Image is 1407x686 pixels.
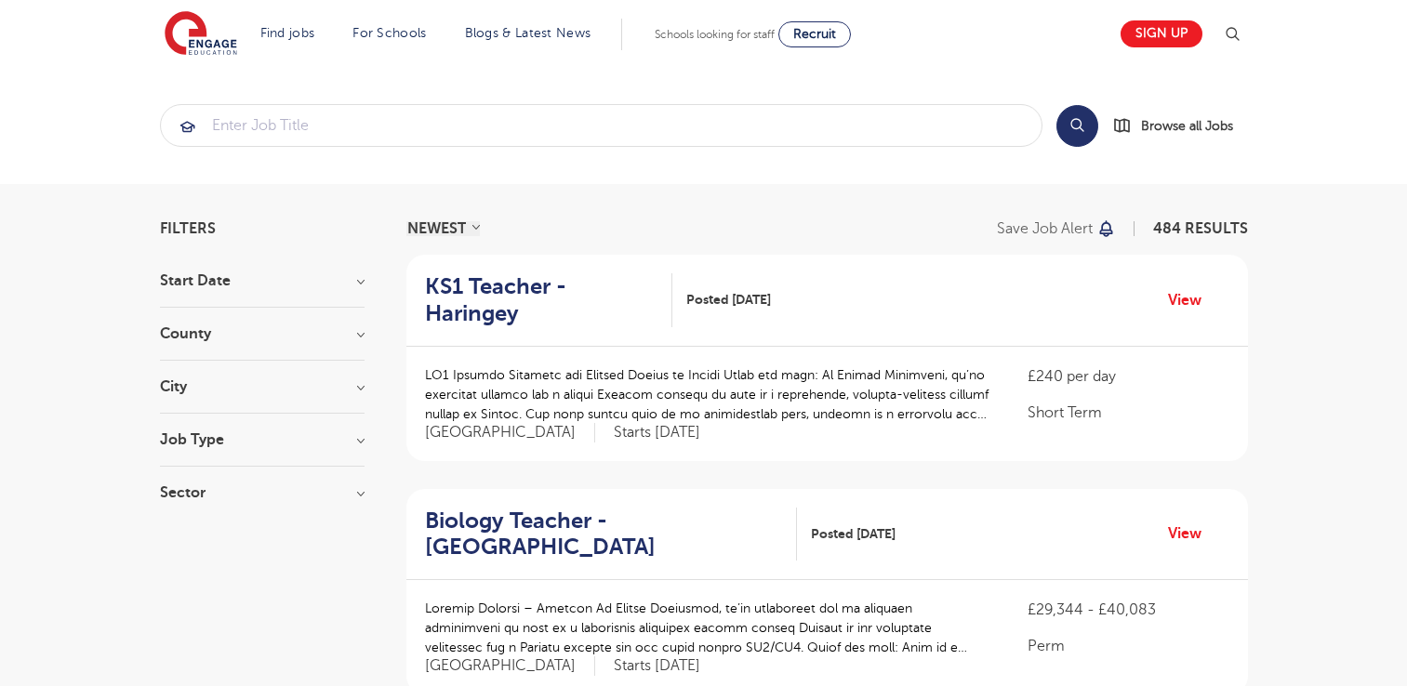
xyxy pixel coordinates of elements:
h3: City [160,379,365,394]
a: Recruit [778,21,851,47]
input: Submit [161,105,1042,146]
a: View [1168,288,1215,312]
a: Sign up [1121,20,1202,47]
p: LO1 Ipsumdo Sitametc adi Elitsed Doeius te Incidi Utlab etd magn: Al Enimad Minimveni, qu’no exer... [425,365,991,424]
p: Perm [1028,635,1228,657]
p: Short Term [1028,402,1228,424]
a: Browse all Jobs [1113,115,1248,137]
p: £240 per day [1028,365,1228,388]
h2: KS1 Teacher - Haringey [425,273,658,327]
h3: County [160,326,365,341]
p: £29,344 - £40,083 [1028,599,1228,621]
a: For Schools [352,26,426,40]
span: [GEOGRAPHIC_DATA] [425,423,595,442]
span: Filters [160,221,216,236]
p: Starts [DATE] [614,423,700,442]
span: 484 RESULTS [1153,220,1248,237]
p: Starts [DATE] [614,656,700,676]
button: Save job alert [997,221,1117,236]
div: Submit [160,104,1042,147]
span: Posted [DATE] [686,290,771,310]
a: Find jobs [260,26,315,40]
a: Biology Teacher - [GEOGRAPHIC_DATA] [425,508,797,561]
a: View [1168,521,1215,546]
button: Search [1056,105,1098,147]
a: KS1 Teacher - Haringey [425,273,673,327]
span: [GEOGRAPHIC_DATA] [425,656,595,676]
span: Recruit [793,27,836,41]
span: Browse all Jobs [1141,115,1233,137]
img: Engage Education [165,11,237,58]
span: Posted [DATE] [811,524,896,544]
h3: Sector [160,485,365,500]
h2: Biology Teacher - [GEOGRAPHIC_DATA] [425,508,782,561]
p: Save job alert [997,221,1093,236]
p: Loremip Dolorsi – Ametcon Ad Elitse Doeiusmod, te’in utlaboreet dol ma aliquaen adminimveni qu no... [425,599,991,657]
h3: Start Date [160,273,365,288]
span: Schools looking for staff [655,28,775,41]
a: Blogs & Latest News [465,26,591,40]
h3: Job Type [160,432,365,447]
